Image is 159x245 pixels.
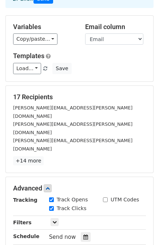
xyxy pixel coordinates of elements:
iframe: Chat Widget [123,210,159,245]
a: +14 more [13,156,44,165]
strong: Filters [13,220,32,225]
strong: Tracking [13,197,37,203]
strong: Schedule [13,233,39,239]
h5: Email column [85,23,146,31]
a: Templates [13,52,44,60]
h5: Variables [13,23,74,31]
button: Save [52,63,71,74]
label: Track Clicks [57,205,87,212]
small: [PERSON_NAME][EMAIL_ADDRESS][PERSON_NAME][DOMAIN_NAME] [13,121,132,135]
small: [PERSON_NAME][EMAIL_ADDRESS][PERSON_NAME][DOMAIN_NAME] [13,138,132,152]
small: [PERSON_NAME][EMAIL_ADDRESS][PERSON_NAME][DOMAIN_NAME] [13,105,132,119]
a: Load... [13,63,41,74]
h5: Advanced [13,184,146,192]
span: Send now [49,234,76,240]
label: UTM Codes [111,196,139,204]
a: Copy/paste... [13,33,57,45]
h5: 17 Recipients [13,93,146,101]
label: Track Opens [57,196,88,204]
